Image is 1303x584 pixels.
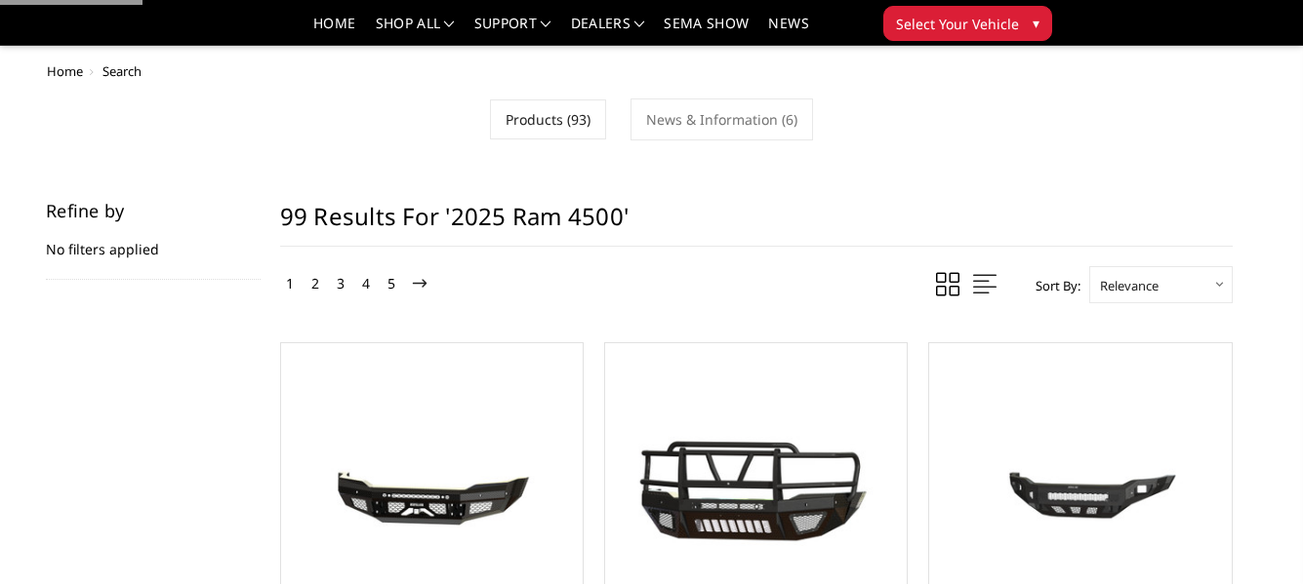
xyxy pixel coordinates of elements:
[102,62,142,80] span: Search
[286,425,578,564] img: 2019-2025 Ram 4500-5500 - FT Series - Base Front Bumper
[281,272,299,295] a: 1
[46,202,261,280] div: No filters applied
[306,272,324,295] a: 2
[313,17,355,45] a: Home
[610,414,902,574] img: 2019-2025 Ram 4500-5500 - T2 Series Extreme Front Bumper (receiver or winch)
[664,17,749,45] a: SEMA Show
[47,62,83,80] a: Home
[896,14,1019,34] span: Select Your Vehicle
[1033,13,1039,33] span: ▾
[934,425,1226,564] img: 2019-2025 Ram 4500-5500 - Freedom Series - Base Front Bumper (non-winch)
[357,272,375,295] a: 4
[571,17,645,45] a: Dealers
[474,17,551,45] a: Support
[383,272,400,295] a: 5
[332,272,349,295] a: 3
[1025,271,1080,300] label: Sort By:
[280,202,1233,247] h1: 99 results for '2025 Ram 4500'
[631,98,813,140] a: News & Information (6)
[768,17,808,45] a: News
[490,99,606,139] a: Products (93)
[883,6,1052,41] button: Select Your Vehicle
[46,202,261,219] h5: Refine by
[376,17,455,45] a: shop all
